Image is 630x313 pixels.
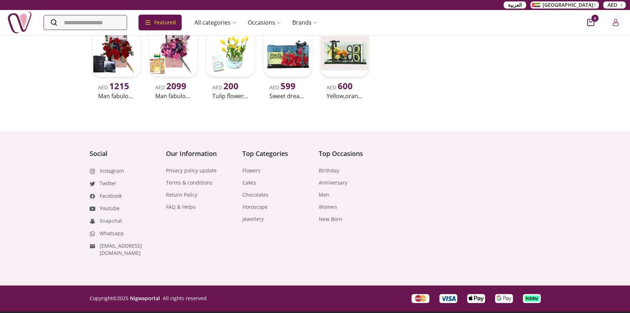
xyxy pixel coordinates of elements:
[166,203,196,211] a: FAQ & Helps
[166,148,235,158] h4: Our Information
[467,294,485,303] div: payment-apple-pay
[242,167,261,174] a: Flowers
[100,205,120,212] a: Youtube
[109,80,129,92] span: 1215
[281,80,296,92] span: 599
[242,15,287,30] a: Occasions
[223,80,238,92] span: 200
[321,29,369,77] img: uae-gifts-Yellow,Orange Roses-Chocolate Bundle
[497,296,511,302] img: payment-google-pay
[150,29,197,77] img: uae-gifts-Man fabulous gift 37
[264,29,312,77] img: uae-gifts-Sweet Dream Bundle
[412,294,429,303] div: Master Card
[147,26,200,102] a: uae-gifts-Man fabulous gift 37AED 2099Man fabulous gift 37
[7,10,32,35] img: Nigwa-uae-gifts
[189,15,242,30] a: All categories
[439,294,457,303] div: Visa
[338,80,353,92] span: 600
[98,84,129,91] span: AED
[523,294,541,303] div: payment-tabby
[242,216,264,223] a: Jewellery
[242,191,268,198] a: Chocolates
[166,80,186,92] span: 2099
[319,191,329,198] a: Men
[166,167,217,174] a: Privacy policy update
[90,26,143,102] a: uae-gifts-Man fabulous gift 34AED 1215Man fabulous gift 34
[530,1,599,9] button: [GEOGRAPHIC_DATA]
[319,179,347,186] a: Anniversary
[609,15,623,30] button: Login
[92,29,140,77] img: uae-gifts-Man fabulous gift 34
[138,15,182,30] div: Featured
[212,92,249,100] h2: Tulip flowers and cake
[532,3,540,7] img: Arabic_dztd3n.png
[100,167,124,175] a: Instagram
[100,217,122,224] a: Snapchat
[100,230,124,237] a: Whatsapp
[44,15,127,30] input: Search
[242,203,268,211] a: Horoscope
[591,15,599,22] span: 0
[90,148,159,158] h4: Social
[212,84,238,91] span: AED
[90,295,207,302] p: Copyright © 2025 All rights reserved
[98,92,135,100] h2: Man fabulous gift 34
[261,26,314,102] a: uae-gifts-Sweet Dream BundleAED 599Sweet dream bundle
[242,148,312,158] h4: Top Categories
[327,92,363,100] h2: Yellow,orange roses-chocolate bundle
[269,92,306,100] h2: Sweet dream bundle
[207,29,254,77] img: uae-gifts-Tulip flowers and cake
[319,167,339,174] a: Birthday
[495,294,513,303] div: payment-google-pay
[508,1,522,9] span: العربية
[414,295,427,302] img: Master Card
[130,295,160,302] a: Nigwaportal
[319,216,342,223] a: New Born
[587,19,594,26] button: cart-button
[204,26,257,102] a: uae-gifts-Tulip flowers and cakeAED 200Tulip flowers and cake
[319,148,388,158] h4: Top Occasions
[327,84,353,91] span: AED
[100,242,159,257] a: [EMAIL_ADDRESS][DOMAIN_NAME]
[543,1,593,9] span: [GEOGRAPHIC_DATA]
[287,15,323,30] a: Brands
[608,1,617,9] span: AED
[166,191,197,198] a: Return Policy
[166,179,212,186] a: Terms & conditions
[469,296,484,302] img: payment-apple-pay
[441,296,456,302] img: Visa
[603,1,626,9] button: AED
[242,179,256,186] a: Cakes
[100,180,116,187] a: Twitter
[318,26,372,102] a: uae-gifts-Yellow,Orange Roses-Chocolate BundleAED 600Yellow,orange roses-chocolate bundle
[524,296,539,302] img: payment-tabby
[155,92,192,100] h2: Man fabulous gift 37
[100,192,122,200] a: Facebook
[155,84,186,91] span: AED
[319,203,337,211] a: Women
[269,84,296,91] span: AED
